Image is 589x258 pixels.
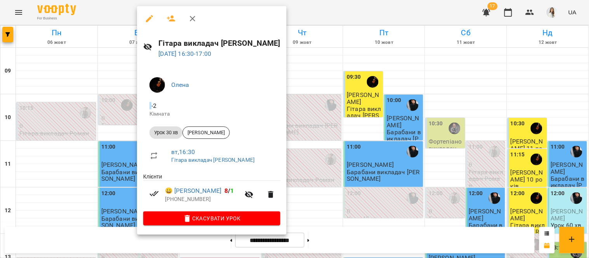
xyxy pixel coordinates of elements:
a: [DATE] 16:30-17:00 [159,50,212,57]
h6: Гітара викладач [PERSON_NAME] [159,37,280,49]
a: 😀 [PERSON_NAME] [165,186,221,196]
p: [PHONE_NUMBER] [165,196,240,203]
span: Урок 30 хв [149,129,182,136]
span: - 2 [149,102,158,109]
b: / [224,187,234,194]
span: Скасувати Урок [149,214,274,223]
div: [PERSON_NAME] [182,126,230,139]
span: 8 [224,187,228,194]
a: вт , 16:30 [171,148,195,156]
a: Олена [171,81,189,88]
a: Гітара викладач [PERSON_NAME] [171,157,255,163]
img: e994f8197984e3fdca9904b082eeaf4a.jpg [149,77,165,93]
span: 1 [231,187,234,194]
button: Скасувати Урок [143,211,280,225]
ul: Клієнти [143,173,280,211]
span: [PERSON_NAME] [183,129,229,136]
p: Кімната [149,110,274,118]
